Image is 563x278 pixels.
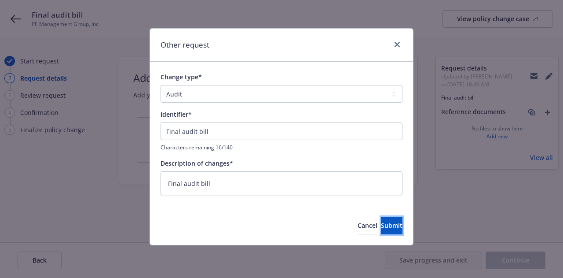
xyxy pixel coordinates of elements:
span: Description of changes* [161,159,233,167]
button: Cancel [358,217,377,234]
a: close [392,39,402,50]
input: This will be shown in the policy change history list for your reference. [161,122,402,140]
span: Cancel [358,221,377,230]
textarea: Final audit bill [161,171,402,195]
button: Submit [381,217,402,234]
span: Characters remaining 16/140 [161,144,402,151]
span: Submit [381,221,402,230]
h1: Other request [161,39,209,51]
span: Change type* [161,73,202,81]
span: Identifier* [161,110,192,119]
